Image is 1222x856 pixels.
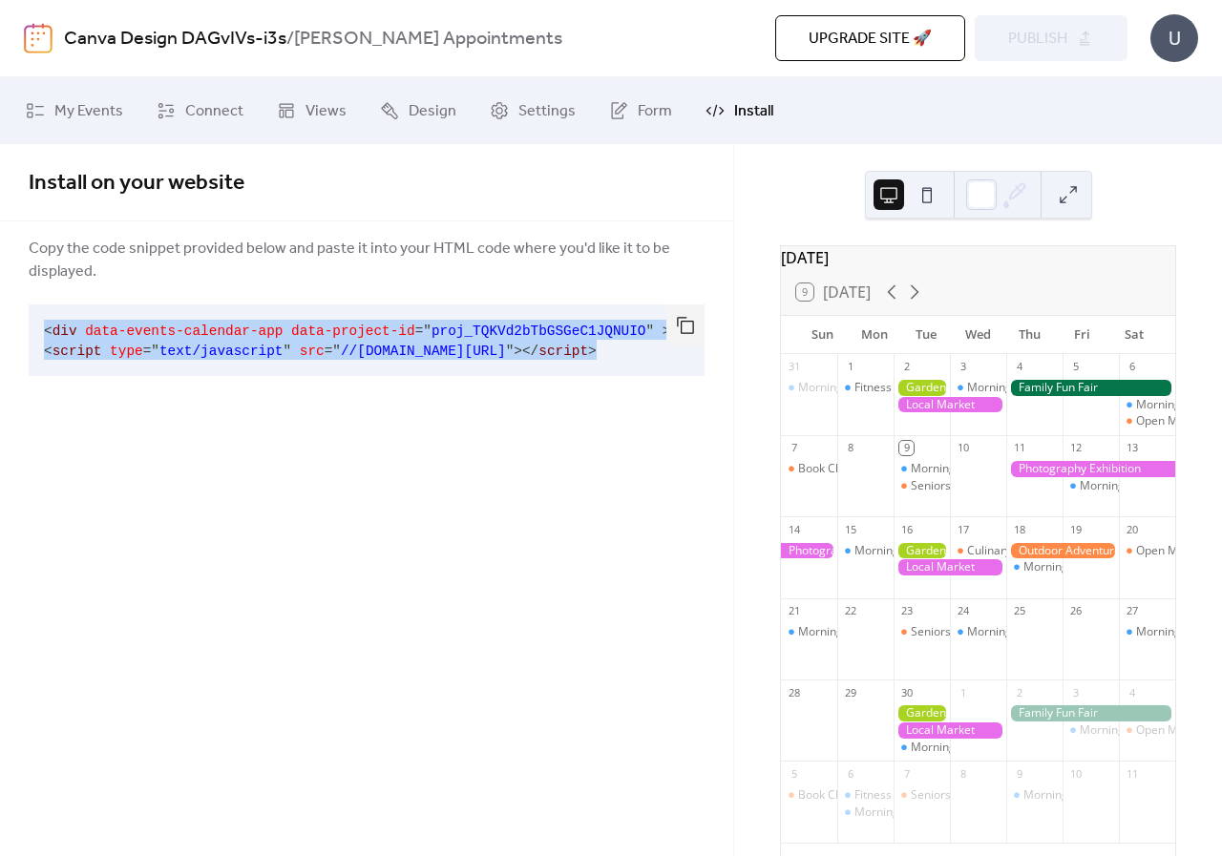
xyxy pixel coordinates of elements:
a: My Events [11,85,137,136]
span: " [283,344,291,359]
div: Morning Yoga Bliss [854,804,957,821]
div: Morning Yoga Bliss [911,461,1013,477]
div: Seniors' Social Tea [911,787,1011,804]
a: Form [595,85,686,136]
div: Culinary Cooking Class [950,543,1006,559]
span: " [423,324,432,339]
div: Open Mic Night [1119,413,1175,429]
div: Book Club Gathering [798,787,908,804]
div: Morning Yoga Bliss [1063,722,1119,739]
div: Mon [848,316,899,354]
div: 7 [787,441,801,455]
div: Seniors' Social Tea [911,478,1011,494]
div: Book Club Gathering [781,461,837,477]
div: Fri [1056,316,1107,354]
div: Open Mic Night [1119,722,1175,739]
span: </ [522,344,538,359]
div: 31 [787,360,801,374]
div: Morning Yoga Bliss [967,624,1069,640]
span: Copy the code snippet provided below and paste it into your HTML code where you'd like it to be d... [29,238,705,283]
span: src [300,344,325,359]
div: 7 [899,766,914,781]
a: Settings [475,85,590,136]
div: 4 [1012,360,1026,374]
div: 2 [1012,685,1026,699]
a: Views [263,85,361,136]
div: Open Mic Night [1136,722,1218,739]
span: " [151,344,159,359]
span: Design [409,100,456,123]
div: Gardening Workshop [894,705,950,721]
div: Morning Yoga Bliss [1006,559,1063,575]
div: Outdoor Adventure Day [1006,543,1119,559]
div: Morning Yoga Bliss [1080,722,1182,739]
div: Photography Exhibition [1006,461,1175,477]
div: U [1150,14,1198,62]
div: Local Market [894,559,1006,575]
div: 10 [956,441,970,455]
span: script [538,344,588,359]
div: Morning Yoga Bliss [798,380,900,396]
div: Gardening Workshop [894,543,950,559]
div: Tue [900,316,952,354]
div: Open Mic Night [1136,413,1218,429]
div: 6 [843,766,857,781]
div: Morning Yoga Bliss [781,380,837,396]
span: Upgrade site 🚀 [809,28,932,51]
div: 3 [1068,685,1083,699]
span: > [588,344,597,359]
div: 14 [787,522,801,536]
div: Morning Yoga Bliss [1063,478,1119,494]
button: Upgrade site 🚀 [775,15,965,61]
span: " [332,344,341,359]
div: 3 [956,360,970,374]
div: Fitness Bootcamp [854,787,949,804]
div: 27 [1125,604,1139,618]
div: Morning Yoga Bliss [894,740,950,756]
div: 1 [843,360,857,374]
span: Settings [518,100,576,123]
div: 2 [899,360,914,374]
div: Open Mic Night [1136,543,1218,559]
div: Family Fun Fair [1006,705,1175,721]
div: Morning Yoga Bliss [837,543,894,559]
div: 21 [787,604,801,618]
div: Fitness Bootcamp [854,380,949,396]
div: 15 [843,522,857,536]
div: Morning Yoga Bliss [950,624,1006,640]
div: 9 [1012,766,1026,781]
div: 18 [1012,522,1026,536]
div: Seniors' Social Tea [894,787,950,804]
span: My Events [54,100,123,123]
div: Thu [1004,316,1056,354]
span: proj_TQKVd2bTbGSGeC1JQNUIO [432,324,646,339]
div: 8 [843,441,857,455]
div: Culinary Cooking Class [967,543,1088,559]
div: 5 [787,766,801,781]
div: 24 [956,604,970,618]
div: Photography Exhibition [781,543,837,559]
span: = [325,344,333,359]
div: [DATE] [781,246,1175,269]
div: 22 [843,604,857,618]
span: " [645,324,654,339]
a: Design [366,85,471,136]
div: Morning Yoga Bliss [894,461,950,477]
div: Seniors' Social Tea [894,478,950,494]
span: = [143,344,152,359]
div: 4 [1125,685,1139,699]
div: Morning Yoga Bliss [798,624,900,640]
span: script [53,344,102,359]
div: Sun [796,316,848,354]
span: " [506,344,515,359]
div: 11 [1125,766,1139,781]
div: Seniors' Social Tea [911,624,1011,640]
span: = [415,324,424,339]
div: 29 [843,685,857,699]
div: Morning Yoga Bliss [1023,559,1126,575]
span: Install on your website [29,162,244,204]
span: div [53,324,77,339]
div: Book Club Gathering [798,461,908,477]
div: Gardening Workshop [894,380,950,396]
span: Form [638,100,672,123]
